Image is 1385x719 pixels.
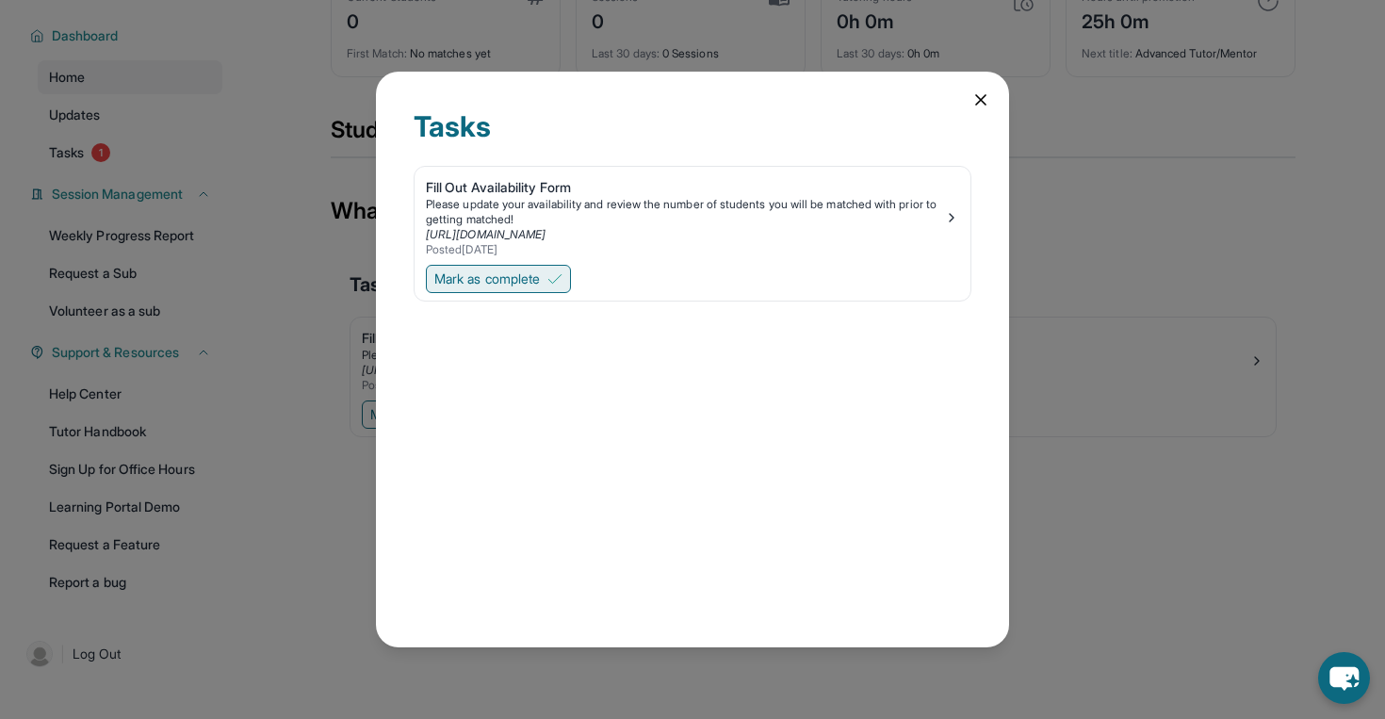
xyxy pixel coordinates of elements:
[426,178,944,197] div: Fill Out Availability Form
[426,227,546,241] a: [URL][DOMAIN_NAME]
[426,197,944,227] div: Please update your availability and review the number of students you will be matched with prior ...
[426,242,944,257] div: Posted [DATE]
[415,167,970,261] a: Fill Out Availability FormPlease update your availability and review the number of students you w...
[1318,652,1370,704] button: chat-button
[434,270,540,288] span: Mark as complete
[547,271,562,286] img: Mark as complete
[426,265,571,293] button: Mark as complete
[414,109,971,166] div: Tasks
